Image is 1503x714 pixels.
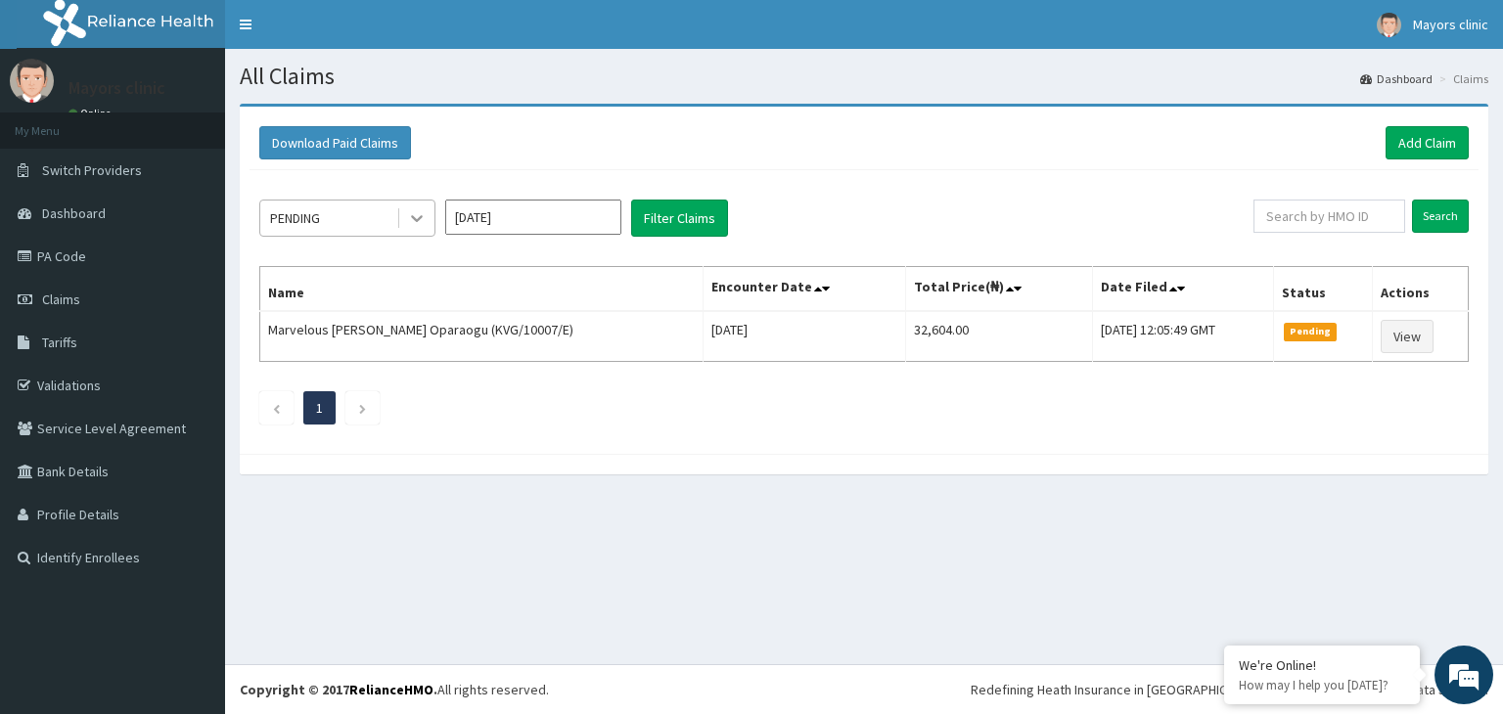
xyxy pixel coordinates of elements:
[1386,126,1469,159] a: Add Claim
[42,290,80,308] span: Claims
[10,59,54,103] img: User Image
[42,334,77,351] span: Tariffs
[260,267,704,312] th: Name
[971,680,1488,699] div: Redefining Heath Insurance in [GEOGRAPHIC_DATA] using Telemedicine and Data Science!
[1239,656,1405,674] div: We're Online!
[1412,200,1469,233] input: Search
[1413,16,1488,33] span: Mayors clinic
[42,161,142,179] span: Switch Providers
[240,64,1488,89] h1: All Claims
[240,681,437,698] strong: Copyright © 2017 .
[260,311,704,362] td: Marvelous [PERSON_NAME] Oparaogu (KVG/10007/E)
[905,267,1092,312] th: Total Price(₦)
[358,399,367,417] a: Next page
[225,664,1503,714] footer: All rights reserved.
[905,311,1092,362] td: 32,604.00
[68,107,115,120] a: Online
[1377,13,1401,37] img: User Image
[1373,267,1469,312] th: Actions
[1360,70,1433,87] a: Dashboard
[631,200,728,237] button: Filter Claims
[1253,200,1405,233] input: Search by HMO ID
[316,399,323,417] a: Page 1 is your current page
[272,399,281,417] a: Previous page
[704,267,906,312] th: Encounter Date
[1093,311,1274,362] td: [DATE] 12:05:49 GMT
[68,79,165,97] p: Mayors clinic
[349,681,433,698] a: RelianceHMO
[1381,320,1434,353] a: View
[1239,677,1405,693] p: How may I help you today?
[1093,267,1274,312] th: Date Filed
[270,208,320,228] div: PENDING
[42,204,106,222] span: Dashboard
[1273,267,1372,312] th: Status
[1284,323,1338,340] span: Pending
[1435,70,1488,87] li: Claims
[259,126,411,159] button: Download Paid Claims
[704,311,906,362] td: [DATE]
[445,200,621,235] input: Select Month and Year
